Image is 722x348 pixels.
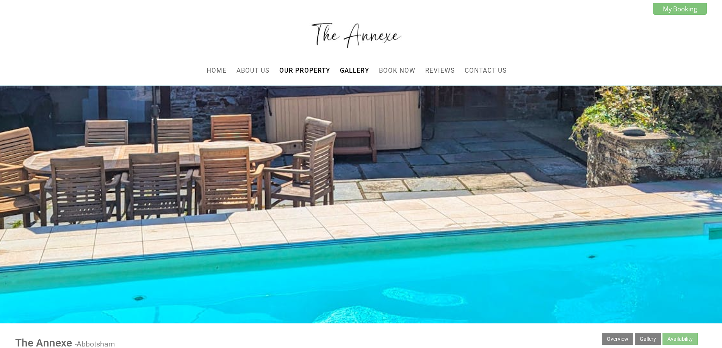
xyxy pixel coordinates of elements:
[425,67,455,74] a: Reviews
[309,18,404,52] img: Claycott
[602,333,633,345] a: Overview
[465,67,507,74] a: Contact Us
[340,67,369,74] a: Gallery
[653,3,707,15] a: My Booking
[662,333,698,345] a: Availability
[379,67,415,74] a: Book Now
[236,67,269,74] a: About Us
[207,67,227,74] a: Home
[635,333,661,345] a: Gallery
[279,67,330,74] a: Our Property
